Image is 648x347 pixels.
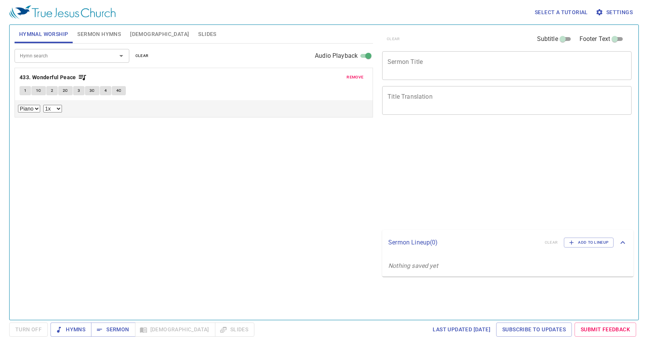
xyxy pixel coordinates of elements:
button: Open [116,51,127,61]
div: Sermon Lineup(0)clearAdd to Lineup [382,230,633,255]
span: 2C [63,87,68,94]
span: Sermon [97,325,129,334]
iframe: from-child [379,123,583,227]
button: 1C [31,86,46,95]
span: Hymnal Worship [19,29,68,39]
span: Settings [597,8,633,17]
button: 3 [73,86,85,95]
a: Subscribe to Updates [496,323,572,337]
span: 4C [116,87,122,94]
span: 1 [24,87,26,94]
span: clear [135,52,149,59]
button: remove [342,73,368,82]
button: 4C [112,86,126,95]
b: 433. Wonderful Peace [20,73,76,82]
button: 433. Wonderful Peace [20,73,87,82]
span: Last updated [DATE] [433,325,490,334]
button: clear [131,51,153,60]
button: 3C [85,86,99,95]
button: 2C [58,86,73,95]
i: Nothing saved yet [388,262,438,269]
a: Last updated [DATE] [430,323,493,337]
select: Playback Rate [43,105,62,112]
span: Footer Text [580,34,611,44]
span: Subtitle [537,34,558,44]
span: Select a tutorial [535,8,588,17]
button: Sermon [91,323,135,337]
span: 3C [90,87,95,94]
button: Hymns [50,323,91,337]
select: Select Track [18,105,40,112]
span: 2 [51,87,53,94]
span: 3 [78,87,80,94]
button: 1 [20,86,31,95]
span: Subscribe to Updates [502,325,566,334]
span: Add to Lineup [569,239,609,246]
span: Hymns [57,325,85,334]
button: 2 [46,86,58,95]
p: Sermon Lineup ( 0 ) [388,238,539,247]
button: Add to Lineup [564,238,614,248]
span: [DEMOGRAPHIC_DATA] [130,29,189,39]
button: 4 [100,86,111,95]
span: Sermon Hymns [77,29,121,39]
span: 1C [36,87,41,94]
a: Submit Feedback [575,323,636,337]
span: 4 [104,87,107,94]
button: Select a tutorial [532,5,591,20]
span: Slides [198,29,216,39]
span: Submit Feedback [581,325,630,334]
img: True Jesus Church [9,5,116,19]
span: Audio Playback [315,51,358,60]
button: Settings [594,5,636,20]
span: remove [347,74,363,81]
